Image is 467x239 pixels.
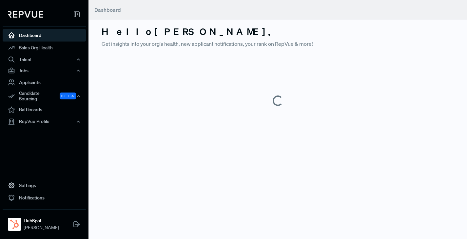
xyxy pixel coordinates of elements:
[3,89,86,104] div: Candidate Sourcing
[102,40,454,48] p: Get insights into your org's health, new applicant notifications, your rank on RepVue & more!
[60,93,76,99] span: Beta
[3,42,86,54] a: Sales Org Health
[3,209,86,234] a: HubSpotHubSpot[PERSON_NAME]
[3,29,86,42] a: Dashboard
[102,26,454,37] h3: Hello [PERSON_NAME] ,
[24,224,59,231] span: [PERSON_NAME]
[24,217,59,224] strong: HubSpot
[3,76,86,89] a: Applicants
[3,89,86,104] button: Candidate Sourcing Beta
[8,11,43,18] img: RepVue
[3,104,86,116] a: Battlecards
[3,54,86,65] button: Talent
[3,116,86,127] button: RepVue Profile
[3,192,86,204] a: Notifications
[3,179,86,192] a: Settings
[3,65,86,76] button: Jobs
[9,219,20,230] img: HubSpot
[94,7,121,13] span: Dashboard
